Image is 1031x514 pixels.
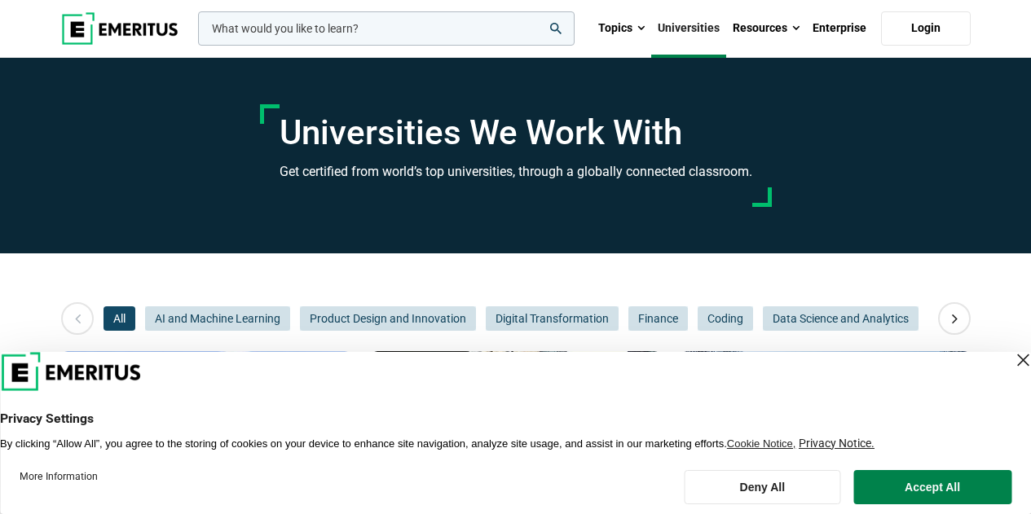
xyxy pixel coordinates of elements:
[104,306,135,331] button: All
[698,306,753,331] button: Coding
[371,351,661,514] img: Universities We Work With
[763,306,919,331] button: Data Science and Analytics
[486,306,619,331] button: Digital Transformation
[145,306,290,331] button: AI and Machine Learning
[280,161,752,182] h3: Get certified from world’s top universities, through a globally connected classroom.
[881,11,971,46] a: Login
[61,351,351,514] img: Universities We Work With
[198,11,575,46] input: woocommerce-product-search-field-0
[628,306,688,331] button: Finance
[280,112,752,153] h1: Universities We Work With
[681,351,971,514] img: Universities We Work With
[300,306,476,331] button: Product Design and Innovation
